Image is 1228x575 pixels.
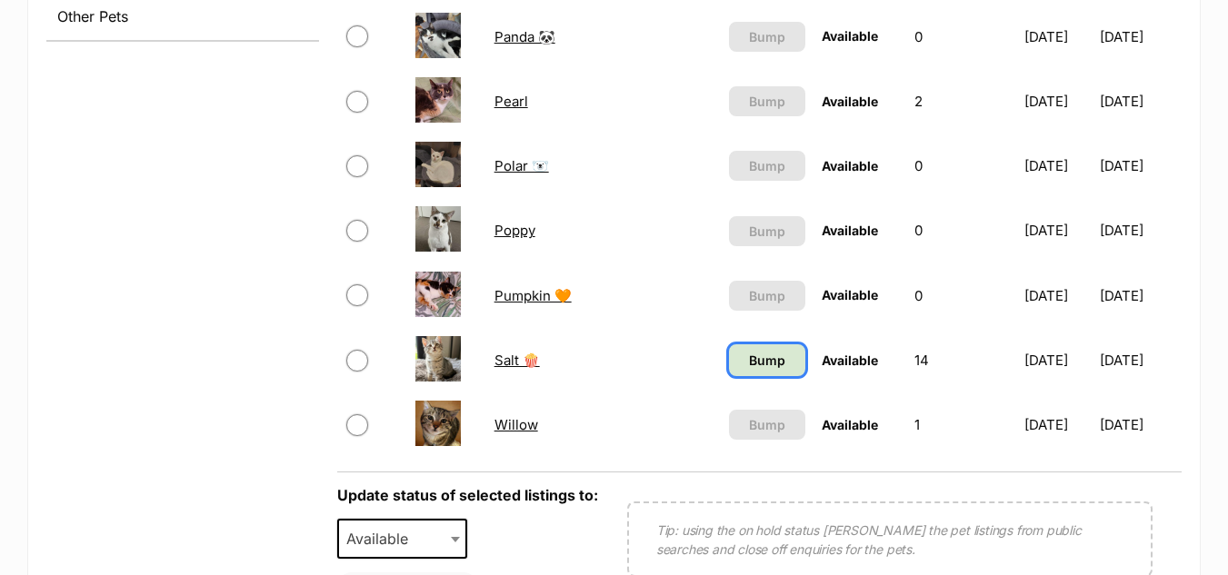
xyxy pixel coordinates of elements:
a: Bump [729,344,805,376]
span: Bump [749,92,785,111]
td: [DATE] [1100,393,1181,456]
span: Available [822,158,878,173]
button: Bump [729,216,805,246]
a: Poppy [494,222,535,239]
a: Polar 🐻‍❄️ [494,157,549,174]
button: Bump [729,281,805,311]
span: Available [339,526,426,551]
td: 14 [907,329,1015,392]
span: Available [822,352,878,368]
button: Bump [729,22,805,52]
td: [DATE] [1100,329,1181,392]
td: [DATE] [1017,199,1097,262]
span: Bump [749,222,785,241]
span: Available [822,94,878,109]
span: Available [337,519,468,559]
a: Panda 🐼 [494,28,555,45]
span: Available [822,417,878,432]
td: [DATE] [1017,393,1097,456]
span: Bump [749,351,785,370]
span: Bump [749,27,785,46]
span: Available [822,223,878,238]
td: [DATE] [1017,5,1097,68]
td: [DATE] [1017,264,1097,327]
span: Bump [749,156,785,175]
span: Available [822,28,878,44]
td: 2 [907,70,1015,133]
td: [DATE] [1017,329,1097,392]
td: 0 [907,199,1015,262]
a: Willow [494,416,538,433]
a: Pumpkin 🧡 [494,287,572,304]
td: [DATE] [1100,70,1181,133]
a: Salt 🍿 [494,352,540,369]
td: [DATE] [1100,5,1181,68]
button: Bump [729,151,805,181]
td: 0 [907,134,1015,197]
a: Pearl [494,93,528,110]
td: 1 [907,393,1015,456]
button: Bump [729,410,805,440]
td: 0 [907,5,1015,68]
td: [DATE] [1017,70,1097,133]
span: Bump [749,286,785,305]
label: Update status of selected listings to: [337,486,598,504]
td: [DATE] [1100,264,1181,327]
button: Bump [729,86,805,116]
p: Tip: using the on hold status [PERSON_NAME] the pet listings from public searches and close off e... [656,520,1123,559]
td: [DATE] [1017,134,1097,197]
span: Available [822,287,878,302]
span: Bump [749,415,785,434]
td: [DATE] [1100,199,1181,262]
td: [DATE] [1100,134,1181,197]
td: 0 [907,264,1015,327]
